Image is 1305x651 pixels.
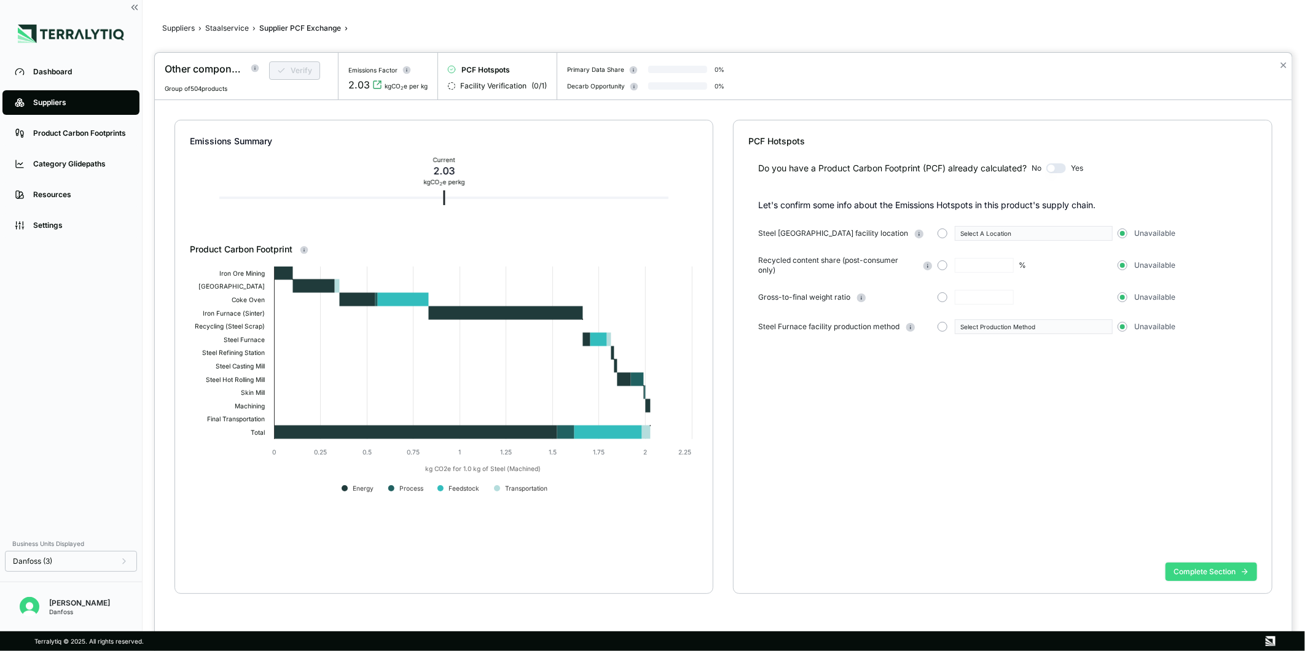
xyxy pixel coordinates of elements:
button: Close [1279,58,1287,72]
text: Steel Refining Station [202,349,265,357]
text: Process [399,485,423,492]
span: Facility Verification [460,81,527,91]
div: PCF Hotspots [748,135,1257,147]
div: kg CO e per kg [423,178,464,185]
text: Coke Oven [232,296,265,303]
span: Unavailable [1135,228,1176,238]
span: Recycled content share (post-consumer only) [758,255,917,275]
text: Steel Casting Mill [216,362,265,370]
text: Steel Hot Rolling Mill [206,376,265,384]
span: Unavailable [1135,292,1176,302]
text: Total [251,429,265,436]
text: 0.25 [314,448,327,456]
div: Do you have a Product Carbon Footprint (PCF) already calculated? [758,162,1027,174]
div: Emissions Factor [348,66,398,74]
div: Current [423,156,464,163]
text: Feedstock [449,485,479,492]
div: Other components [165,61,243,76]
span: Unavailable [1135,260,1176,270]
span: Steel [GEOGRAPHIC_DATA] facility location [758,228,908,238]
text: Steel Furnace [224,336,265,343]
button: Complete Section [1166,563,1257,581]
div: Select Production Method [960,323,1107,330]
text: Recycling (Steel Scrap) [195,322,265,330]
text: Energy [353,485,374,493]
text: Iron Furnace (Sinter) [203,310,265,317]
text: Machining [235,402,265,410]
div: Product Carbon Footprint [190,243,699,255]
text: Transportation [505,485,547,493]
sub: 2 [401,85,404,91]
text: Iron Ore Mining [219,270,265,278]
text: kg CO2e for 1.0 kg of Steel (Machined) [425,466,541,474]
button: Select Production Method [955,319,1112,334]
text: 2 [643,448,647,456]
text: 1 [458,448,461,456]
button: Select A Location [955,226,1112,241]
p: Let's confirm some info about the Emissions Hotspots in this product's supply chain. [758,199,1257,211]
text: Skin Mill [241,389,265,396]
span: ( 0 / 1 ) [531,81,547,91]
div: 2.03 [348,77,370,92]
text: 2.25 [678,448,691,456]
div: Primary Data Share [567,66,624,73]
text: [GEOGRAPHIC_DATA] [198,283,265,290]
span: Steel Furnace facility production method [758,322,899,332]
span: PCF Hotspots [461,65,510,75]
sub: 2 [439,181,442,187]
span: Group of 504 products [165,85,227,92]
div: 2.03 [423,163,464,178]
text: 1.75 [593,448,605,456]
div: kgCO e per kg [385,82,428,90]
span: Yes [1071,163,1083,173]
text: 1.5 [549,448,557,456]
div: Select A Location [960,230,1107,237]
div: % [1019,260,1026,270]
text: 0 [272,448,276,456]
span: Unavailable [1135,322,1176,332]
text: 0.75 [407,448,420,456]
div: 0 % [715,82,724,90]
div: 0 % [715,66,724,73]
svg: View audit trail [372,80,382,90]
text: 0.5 [362,448,371,456]
text: Final Transportation [207,415,265,423]
div: Emissions Summary [190,135,699,147]
text: 1.25 [500,448,512,456]
span: Gross-to-final weight ratio [758,292,850,302]
span: No [1032,163,1041,173]
div: Decarb Opportunity [567,82,625,90]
